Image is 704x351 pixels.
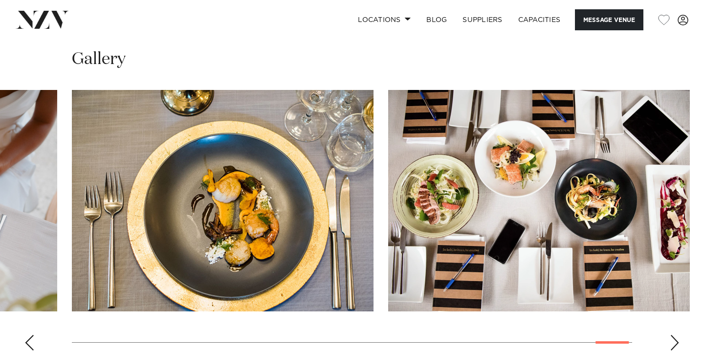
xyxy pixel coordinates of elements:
swiper-slide: 30 / 30 [388,90,690,311]
a: Capacities [510,9,569,30]
img: nzv-logo.png [16,11,69,28]
h2: Gallery [72,48,126,70]
a: Locations [350,9,418,30]
a: SUPPLIERS [455,9,510,30]
button: Message Venue [575,9,643,30]
a: BLOG [418,9,455,30]
swiper-slide: 29 / 30 [72,90,374,311]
